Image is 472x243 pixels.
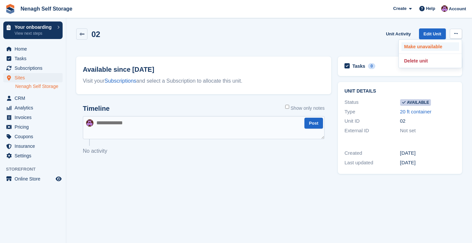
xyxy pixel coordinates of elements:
[449,6,466,12] span: Account
[15,73,54,82] span: Sites
[15,83,63,90] a: Nenagh Self Storage
[55,175,63,183] a: Preview store
[393,5,406,12] span: Create
[400,149,456,157] div: [DATE]
[400,109,432,114] a: 20 ft container
[15,44,54,54] span: Home
[18,3,75,14] a: Nenagh Self Storage
[3,151,63,160] a: menu
[15,94,54,103] span: CRM
[344,127,400,135] div: External ID
[285,105,325,112] label: Show only notes
[83,147,325,155] p: No activity
[91,30,100,39] h2: 02
[15,151,54,160] span: Settings
[15,132,54,141] span: Coupons
[352,63,365,69] h2: Tasks
[3,113,63,122] a: menu
[15,54,54,63] span: Tasks
[15,174,54,183] span: Online Store
[3,63,63,73] a: menu
[3,122,63,132] a: menu
[15,103,54,112] span: Analytics
[400,159,456,167] div: [DATE]
[344,108,400,116] div: Type
[344,99,400,106] div: Status
[15,30,54,36] p: View next steps
[3,44,63,54] a: menu
[15,113,54,122] span: Invoices
[83,64,325,74] h2: Available since [DATE]
[419,28,446,39] a: Edit Unit
[15,63,54,73] span: Subscriptions
[105,78,136,84] a: Subscriptions
[3,94,63,103] a: menu
[400,99,431,106] span: Available
[15,142,54,151] span: Insurance
[344,117,400,125] div: Unit ID
[15,25,54,29] p: Your onboarding
[86,119,93,127] img: Chloe McCarthy
[3,73,63,82] a: menu
[3,54,63,63] a: menu
[5,4,15,14] img: stora-icon-8386f47178a22dfd0bd8f6a31ec36ba5ce8667c1dd55bd0f319d3a0aa187defe.svg
[426,5,435,12] span: Help
[441,5,448,12] img: Chloe McCarthy
[400,117,456,125] div: 02
[6,166,66,173] span: Storefront
[3,142,63,151] a: menu
[344,89,455,94] h2: Unit details
[15,122,54,132] span: Pricing
[83,77,325,85] div: Visit your and select a Subscription to allocate this unit.
[3,21,63,39] a: Your onboarding View next steps
[285,105,289,109] input: Show only notes
[3,132,63,141] a: menu
[344,149,400,157] div: Created
[383,28,413,39] a: Unit Activity
[3,103,63,112] a: menu
[3,174,63,183] a: menu
[368,63,376,69] div: 0
[344,159,400,167] div: Last updated
[304,118,323,129] button: Post
[401,57,459,65] a: Delete unit
[401,42,459,51] a: Make unavailable
[400,127,456,135] div: Not set
[83,105,110,112] h2: Timeline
